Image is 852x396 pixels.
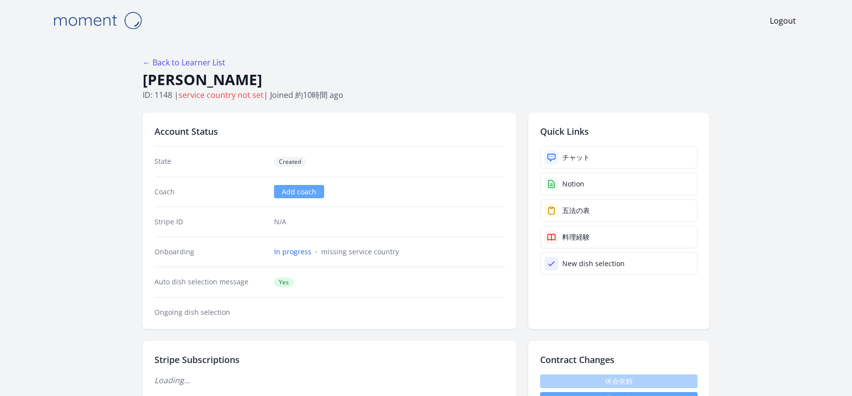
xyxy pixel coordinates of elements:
span: Created [274,157,306,167]
p: N/A [274,217,505,227]
div: 五法の表 [562,206,590,215]
a: 料理経験 [540,226,698,248]
p: Loading... [154,374,505,386]
dt: State [154,156,266,167]
a: Logout [770,15,796,27]
img: Moment [48,8,147,33]
span: 休会依頼 [540,374,698,388]
a: チャット [540,146,698,169]
h2: Account Status [154,124,505,138]
h2: Contract Changes [540,353,698,366]
span: · [315,247,317,256]
dt: Stripe ID [154,217,266,227]
a: ← Back to Learner List [143,57,225,68]
h1: [PERSON_NAME] [143,70,709,89]
dt: Ongoing dish selection [154,307,266,317]
div: Notion [562,179,584,189]
h2: Quick Links [540,124,698,138]
a: 五法の表 [540,199,698,222]
span: Yes [274,277,294,287]
p: ID: 1148 | | Joined 約10時間 ago [143,89,709,101]
div: 料理経験 [562,232,590,242]
dt: Coach [154,187,266,197]
dt: Auto dish selection message [154,277,266,287]
h2: Stripe Subscriptions [154,353,505,366]
a: Notion [540,173,698,195]
dt: Onboarding [154,247,266,257]
a: In progress [274,247,311,257]
span: missing service country [321,247,399,256]
a: Add coach [274,185,324,198]
div: New dish selection [562,259,625,269]
a: New dish selection [540,252,698,275]
span: service country not set [179,90,264,100]
div: チャット [562,152,590,162]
